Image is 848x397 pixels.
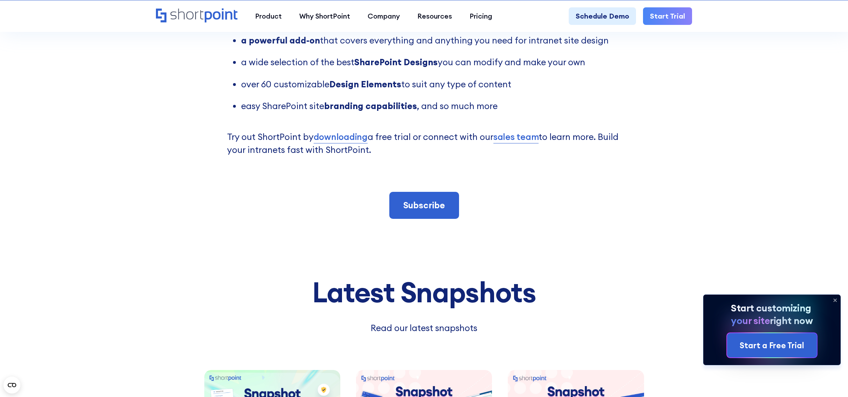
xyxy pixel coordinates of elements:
div: Company [368,11,400,21]
strong: a powerful add-on [241,35,320,46]
a: Pricing [461,7,501,25]
button: Open CMP widget [4,377,20,393]
div: Product [255,11,282,21]
a: Home [156,8,238,23]
div: Resources [417,11,452,21]
a: Subscribe [389,192,459,219]
a: downloading [314,130,368,144]
div: Pricing [470,11,492,21]
a: Company [359,7,409,25]
div: Why ShortPoint [299,11,350,21]
a: Start Trial [643,7,692,25]
div: Latest Snapshots [200,277,648,308]
p: Read our latest snapshots [286,322,562,335]
strong: branding capabilities [324,100,417,112]
li: easy SharePoint site , and so much more [241,100,621,113]
li: a wide selection of the best you can modify and make your own [241,56,621,69]
li: that covers everything and anything you need for intranet site design [241,34,621,47]
a: Start a Free Trial [727,333,817,358]
a: Product [246,7,290,25]
li: over 60 customizable to suit any type of content [241,78,621,91]
a: Why ShortPoint [290,7,359,25]
strong: Design Elements [329,79,401,90]
a: Resources [409,7,461,25]
div: Start a Free Trial [740,339,804,351]
div: Widget de chat [813,363,848,397]
strong: SharePoint Designs [354,56,438,68]
iframe: Chat Widget [813,363,848,397]
p: Try out ShortPoint by a free trial or connect with our to learn more. Build your intranets fast w... [227,130,621,157]
a: Schedule Demo [569,7,636,25]
a: sales team [493,130,539,144]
